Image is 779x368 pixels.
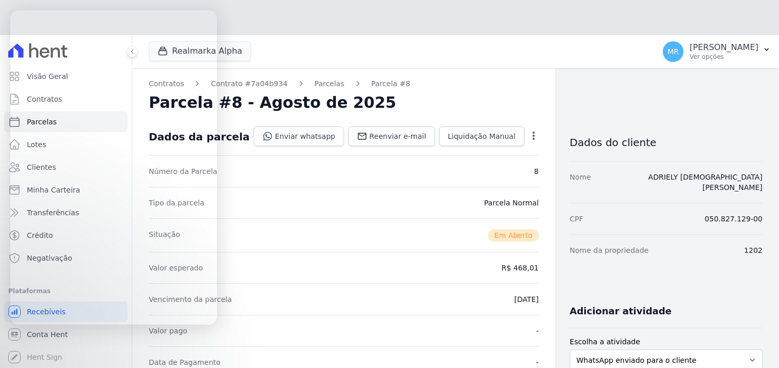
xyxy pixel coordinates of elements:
a: Parcelas [4,111,128,132]
dd: 050.827.129-00 [705,214,762,224]
label: Escolha a atividade [570,337,762,347]
p: Ver opções [690,53,758,61]
a: Minha Carteira [4,180,128,200]
a: Visão Geral [4,66,128,87]
iframe: Intercom live chat [10,10,217,325]
h2: Parcela #8 - Agosto de 2025 [149,93,396,112]
dd: 8 [534,166,539,177]
a: Recebíveis [4,301,128,322]
a: Contratos [4,89,128,109]
a: Clientes [4,157,128,178]
dt: Nome da propriedade [570,245,649,255]
a: Reenviar e-mail [348,126,435,146]
span: Em Aberto [488,229,539,242]
a: Liquidação Manual [439,126,524,146]
dd: R$ 468,01 [502,263,539,273]
dd: 1202 [744,245,762,255]
span: Liquidação Manual [448,131,516,141]
a: Parcela #8 [371,78,411,89]
a: Transferências [4,202,128,223]
dd: [DATE] [514,294,538,305]
button: MR [PERSON_NAME] Ver opções [655,37,779,66]
h3: Dados do cliente [570,136,762,149]
h3: Adicionar atividade [570,305,672,317]
dd: Parcela Normal [484,198,539,208]
span: Conta Hent [27,329,68,340]
nav: Breadcrumb [149,78,539,89]
iframe: Intercom live chat [10,333,35,358]
a: Lotes [4,134,128,155]
a: Crédito [4,225,128,246]
dt: CPF [570,214,583,224]
dt: Nome [570,172,591,193]
a: Contrato #7a04b934 [211,78,287,89]
dt: Data de Pagamento [149,357,221,367]
a: Enviar whatsapp [254,126,344,146]
a: Conta Hent [4,324,128,345]
dd: - [536,326,539,336]
a: Negativação [4,248,128,268]
dt: Valor pago [149,326,188,336]
p: [PERSON_NAME] [690,42,758,53]
div: Plataformas [8,285,123,297]
span: Reenviar e-mail [369,131,426,141]
a: ADRIELY [DEMOGRAPHIC_DATA][PERSON_NAME] [648,173,762,191]
span: MR [667,48,679,55]
a: Parcelas [315,78,345,89]
dd: - [536,357,539,367]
